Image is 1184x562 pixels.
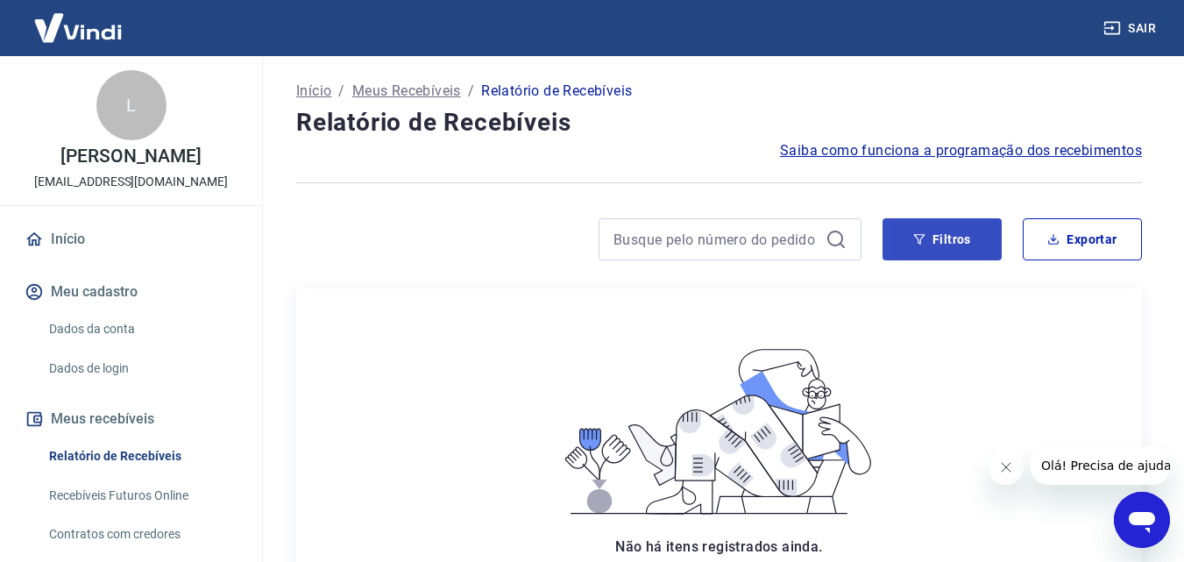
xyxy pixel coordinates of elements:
[21,273,241,311] button: Meu cadastro
[468,81,474,102] p: /
[352,81,461,102] a: Meus Recebíveis
[21,400,241,438] button: Meus recebíveis
[42,351,241,387] a: Dados de login
[613,226,819,253] input: Busque pelo número do pedido
[780,140,1142,161] a: Saiba como funciona a programação dos recebimentos
[989,450,1024,485] iframe: Fechar mensagem
[615,538,822,555] span: Não há itens registrados ainda.
[42,311,241,347] a: Dados da conta
[338,81,344,102] p: /
[21,1,135,54] img: Vindi
[21,220,241,259] a: Início
[296,105,1142,140] h4: Relatório de Recebíveis
[96,70,167,140] div: L
[42,478,241,514] a: Recebíveis Futuros Online
[1100,12,1163,45] button: Sair
[296,81,331,102] a: Início
[1023,218,1142,260] button: Exportar
[481,81,632,102] p: Relatório de Recebíveis
[11,12,147,26] span: Olá! Precisa de ajuda?
[1114,492,1170,548] iframe: Botão para abrir a janela de mensagens
[60,147,201,166] p: [PERSON_NAME]
[883,218,1002,260] button: Filtros
[42,516,241,552] a: Contratos com credores
[34,173,228,191] p: [EMAIL_ADDRESS][DOMAIN_NAME]
[42,438,241,474] a: Relatório de Recebíveis
[1031,446,1170,485] iframe: Mensagem da empresa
